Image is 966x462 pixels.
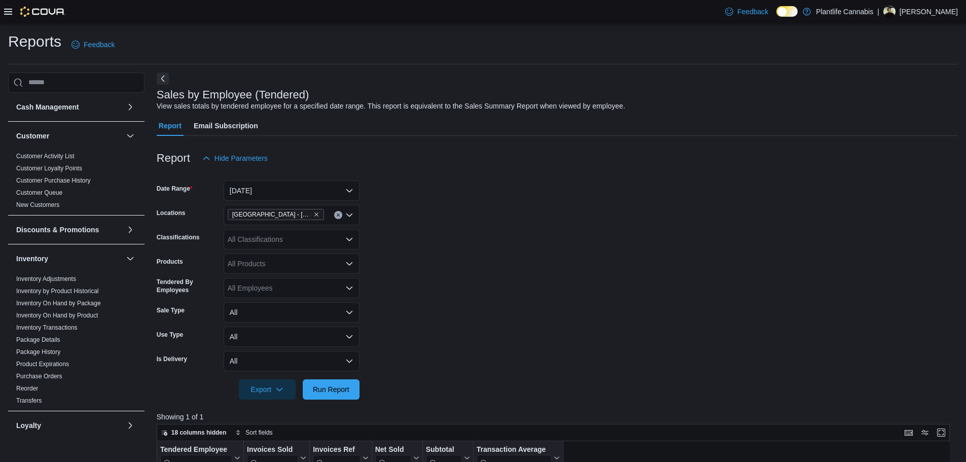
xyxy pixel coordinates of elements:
label: Is Delivery [157,355,187,363]
span: Feedback [737,7,768,17]
span: Feedback [84,40,115,50]
a: Product Expirations [16,361,69,368]
label: Locations [157,209,186,217]
span: Report [159,116,182,136]
span: [GEOGRAPHIC_DATA] - [GEOGRAPHIC_DATA] [232,209,311,220]
label: Products [157,258,183,266]
button: Hide Parameters [198,148,272,168]
button: Cash Management [124,101,136,113]
button: Open list of options [345,284,353,292]
label: Date Range [157,185,193,193]
button: Sort fields [231,427,276,439]
span: Run Report [313,384,349,395]
span: Package Details [16,336,60,344]
button: [DATE] [224,181,360,201]
img: Cova [20,7,65,17]
a: Customer Queue [16,189,62,196]
span: 18 columns hidden [171,429,227,437]
button: Open list of options [345,260,353,268]
button: All [224,302,360,323]
button: Discounts & Promotions [124,224,136,236]
button: Open list of options [345,211,353,219]
button: Inventory [124,253,136,265]
span: Transfers [16,397,42,405]
a: Feedback [721,2,772,22]
div: Inventory [8,273,145,411]
div: Invoices Ref [313,445,360,454]
button: Loyalty [16,420,122,431]
span: Reorder [16,384,38,393]
button: Customer [124,130,136,142]
h3: Inventory [16,254,48,264]
div: Rian Lamontagne [883,6,896,18]
div: Tendered Employee [160,445,232,454]
div: Net Sold [375,445,411,454]
button: Loyalty [124,419,136,432]
a: Inventory Adjustments [16,275,76,282]
div: Subtotal [425,445,461,454]
a: Transfers [16,397,42,404]
h3: Customer [16,131,49,141]
button: 18 columns hidden [157,427,231,439]
button: Next [157,73,169,85]
button: Clear input [334,211,342,219]
a: Reorder [16,385,38,392]
span: Edmonton - South Common [228,209,324,220]
p: Plantlife Cannabis [816,6,873,18]
button: All [224,327,360,347]
span: Sort fields [245,429,272,437]
span: Customer Activity List [16,152,75,160]
h3: Loyalty [16,420,41,431]
span: Inventory On Hand by Product [16,311,98,319]
label: Sale Type [157,306,185,314]
button: Display options [919,427,931,439]
a: Inventory On Hand by Product [16,312,98,319]
span: Customer Queue [16,189,62,197]
a: Customer Loyalty Points [16,165,82,172]
span: Inventory Transactions [16,324,78,332]
button: Discounts & Promotions [16,225,122,235]
button: Run Report [303,379,360,400]
div: Customer [8,150,145,215]
span: Hide Parameters [214,153,268,163]
button: Customer [16,131,122,141]
span: Inventory On Hand by Package [16,299,101,307]
h3: Cash Management [16,102,79,112]
div: Invoices Sold [247,445,298,454]
span: Export [245,379,290,400]
a: Feedback [67,34,119,55]
a: Package Details [16,336,60,343]
button: Enter fullscreen [935,427,947,439]
button: Cash Management [16,102,122,112]
button: Export [239,379,296,400]
p: | [877,6,879,18]
a: Inventory by Product Historical [16,288,99,295]
h3: Discounts & Promotions [16,225,99,235]
button: Inventory [16,254,122,264]
span: Product Expirations [16,360,69,368]
a: Purchase Orders [16,373,62,380]
p: Showing 1 of 1 [157,412,958,422]
h3: Sales by Employee (Tendered) [157,89,309,101]
span: Inventory by Product Historical [16,287,99,295]
div: View sales totals by tendered employee for a specified date range. This report is equivalent to t... [157,101,625,112]
p: [PERSON_NAME] [900,6,958,18]
a: New Customers [16,201,59,208]
label: Use Type [157,331,183,339]
a: Inventory Transactions [16,324,78,331]
a: Package History [16,348,60,356]
label: Classifications [157,233,200,241]
span: Purchase Orders [16,372,62,380]
button: All [224,351,360,371]
a: Customer Activity List [16,153,75,160]
button: Open list of options [345,235,353,243]
button: Remove Edmonton - South Common from selection in this group [313,211,319,218]
span: Customer Loyalty Points [16,164,82,172]
span: Email Subscription [194,116,258,136]
span: New Customers [16,201,59,209]
h3: Report [157,152,190,164]
span: Customer Purchase History [16,176,91,185]
button: Keyboard shortcuts [903,427,915,439]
